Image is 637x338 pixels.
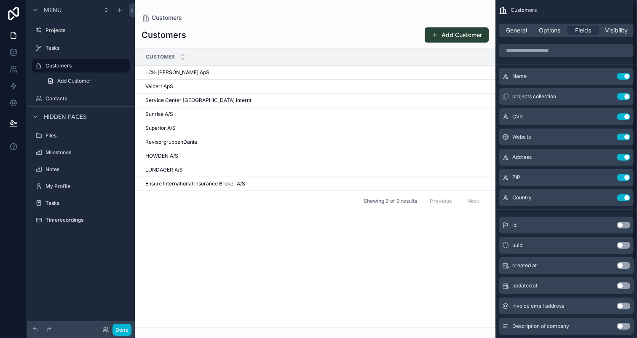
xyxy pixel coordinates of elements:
[45,200,128,207] label: Tasks
[364,198,417,204] span: Showing 9 of 9 results
[512,73,527,80] span: Name
[32,196,130,210] a: Tasks
[32,129,130,142] a: Files
[32,146,130,159] a: Milestones
[32,213,130,227] a: Timerecordings
[575,26,591,35] span: Fields
[512,282,538,289] span: updated at
[45,27,128,34] label: Projects
[512,242,522,249] span: uuid
[146,54,175,60] span: Customer
[512,303,564,309] span: Invoice email address
[45,132,128,139] label: Files
[512,154,532,161] span: Address
[112,324,131,336] button: Done
[45,45,128,51] label: Tasks
[45,149,128,156] label: Milestones
[45,217,128,223] label: Timerecordings
[506,26,527,35] span: General
[57,78,91,84] span: Add Customer
[605,26,628,35] span: Visibility
[512,323,569,330] span: Description of company
[512,174,520,181] span: ZIP
[45,166,128,173] label: Notes
[44,113,87,121] span: Hidden pages
[32,92,130,105] a: Contacts
[32,59,130,72] a: Customers
[32,41,130,55] a: Tasks
[512,93,556,100] span: projects collection
[42,74,130,88] a: Add Customer
[512,134,531,140] span: Website
[511,7,537,13] span: Customers
[45,183,128,190] label: My Profile
[512,222,517,228] span: id
[512,262,537,269] span: created at
[32,24,130,37] a: Projects
[512,194,532,201] span: Country
[44,6,62,14] span: Menu
[32,180,130,193] a: My Profile
[45,95,128,102] label: Contacts
[45,62,125,69] label: Customers
[512,113,523,120] span: CVR
[32,163,130,176] a: Notes
[539,26,560,35] span: Options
